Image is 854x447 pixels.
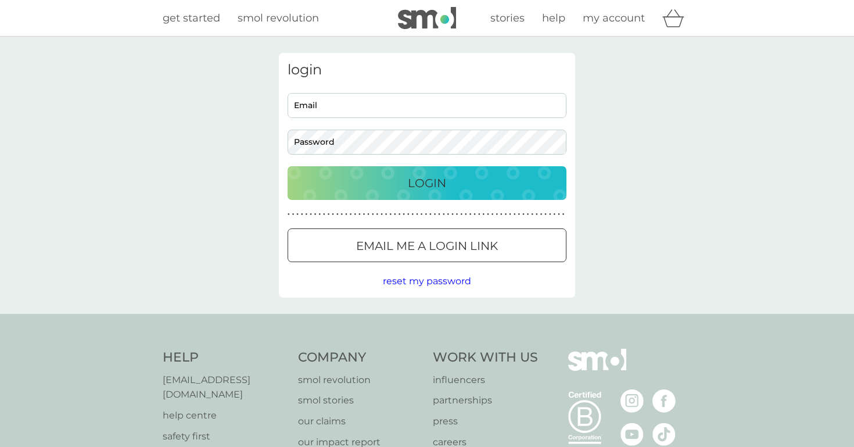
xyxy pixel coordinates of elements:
p: ● [336,212,339,217]
p: ● [363,212,365,217]
p: ● [394,212,396,217]
span: get started [163,12,220,24]
p: ● [403,212,405,217]
h4: Help [163,349,286,367]
p: ● [323,212,325,217]
img: visit the smol Facebook page [652,389,676,413]
p: ● [447,212,450,217]
p: ● [354,212,356,217]
button: Login [288,166,566,200]
a: help [542,10,565,27]
h3: login [288,62,566,78]
p: ● [554,212,556,217]
p: ● [292,212,295,217]
a: smol revolution [298,373,422,388]
a: partnerships [433,393,538,408]
p: ● [540,212,543,217]
h4: Company [298,349,422,367]
button: reset my password [383,274,471,289]
p: ● [288,212,290,217]
p: ● [536,212,538,217]
span: my account [583,12,645,24]
p: press [433,414,538,429]
p: ● [500,212,503,217]
a: get started [163,10,220,27]
a: help centre [163,408,286,423]
a: safety first [163,429,286,444]
p: ● [487,212,489,217]
p: ● [318,212,321,217]
p: ● [518,212,521,217]
p: ● [456,212,458,217]
p: ● [367,212,369,217]
p: ● [332,212,334,217]
a: my account [583,10,645,27]
p: Email me a login link [356,237,498,255]
p: ● [376,212,379,217]
p: ● [496,212,498,217]
p: ● [425,212,427,217]
p: ● [544,212,547,217]
p: ● [438,212,440,217]
p: ● [465,212,467,217]
div: basket [662,6,691,30]
p: ● [473,212,476,217]
p: ● [389,212,392,217]
a: stories [490,10,525,27]
span: stories [490,12,525,24]
img: smol [568,349,626,388]
a: smol stories [298,393,422,408]
p: ● [429,212,432,217]
p: ● [421,212,423,217]
p: ● [434,212,436,217]
p: ● [505,212,507,217]
span: help [542,12,565,24]
p: ● [491,212,494,217]
p: ● [310,212,312,217]
a: [EMAIL_ADDRESS][DOMAIN_NAME] [163,373,286,402]
p: ● [522,212,525,217]
p: ● [483,212,485,217]
p: ● [416,212,418,217]
p: ● [306,212,308,217]
p: ● [460,212,462,217]
button: Email me a login link [288,228,566,262]
a: our claims [298,414,422,429]
p: ● [385,212,387,217]
p: ● [372,212,374,217]
p: ● [345,212,347,217]
p: ● [296,212,299,217]
img: smol [398,7,456,29]
a: smol revolution [238,10,319,27]
a: influencers [433,373,538,388]
img: visit the smol Youtube page [620,423,644,446]
p: ● [451,212,454,217]
p: ● [531,212,533,217]
p: ● [514,212,516,217]
h4: Work With Us [433,349,538,367]
span: reset my password [383,276,471,287]
p: ● [469,212,472,217]
p: ● [301,212,303,217]
p: ● [527,212,529,217]
p: Login [408,174,446,192]
p: ● [412,212,414,217]
p: ● [407,212,410,217]
p: ● [443,212,445,217]
p: ● [562,212,565,217]
p: ● [381,212,383,217]
img: visit the smol Instagram page [620,389,644,413]
p: ● [509,212,511,217]
p: ● [558,212,560,217]
p: ● [399,212,401,217]
span: smol revolution [238,12,319,24]
img: visit the smol Tiktok page [652,423,676,446]
p: ● [549,212,551,217]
